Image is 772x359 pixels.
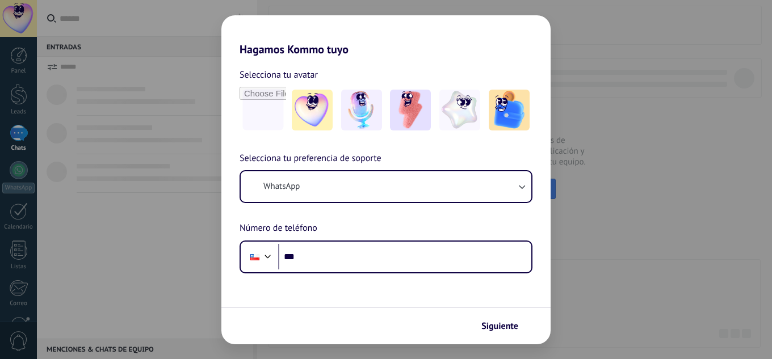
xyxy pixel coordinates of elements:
[390,90,431,130] img: -3.jpeg
[244,245,266,269] div: Chile: + 56
[481,322,518,330] span: Siguiente
[292,90,333,130] img: -1.jpeg
[263,181,300,192] span: WhatsApp
[240,221,317,236] span: Número de teléfono
[221,15,551,56] h2: Hagamos Kommo tuyo
[476,316,534,336] button: Siguiente
[439,90,480,130] img: -4.jpeg
[241,171,531,202] button: WhatsApp
[240,151,381,166] span: Selecciona tu preferencia de soporte
[489,90,530,130] img: -5.jpeg
[240,67,318,82] span: Selecciona tu avatar
[341,90,382,130] img: -2.jpeg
